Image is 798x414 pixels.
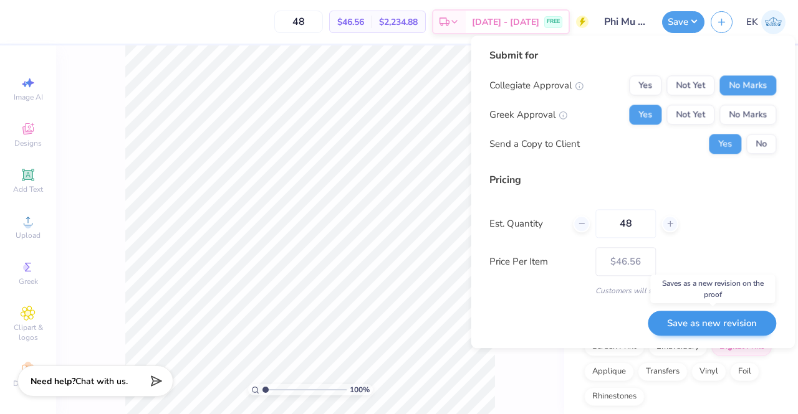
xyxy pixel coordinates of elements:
strong: Need help? [31,375,75,387]
span: Designs [14,138,42,148]
button: No Marks [719,75,776,95]
span: $2,234.88 [379,16,418,29]
div: Submit for [489,48,776,63]
a: EK [746,10,786,34]
div: Pricing [489,172,776,187]
div: Rhinestones [584,387,645,406]
div: Send a Copy to Client [489,137,580,151]
span: $46.56 [337,16,364,29]
div: Transfers [638,362,688,381]
button: No Marks [719,105,776,125]
div: Vinyl [691,362,726,381]
input: Untitled Design [595,9,656,34]
button: Save [662,11,704,33]
span: Clipart & logos [6,322,50,342]
div: Collegiate Approval [489,78,584,93]
span: Chat with us. [75,375,128,387]
span: [DATE] - [DATE] [472,16,539,29]
button: Yes [629,75,661,95]
label: Est. Quantity [489,217,564,231]
div: Saves as a new revision on the proof [650,275,775,303]
input: – – [595,209,656,238]
span: EK [746,15,758,29]
img: Emma Kelley [761,10,786,34]
div: Foil [730,362,759,381]
button: Not Yet [666,105,714,125]
span: 100 % [350,384,370,395]
input: – – [274,11,323,33]
button: Yes [629,105,661,125]
span: Image AI [14,92,43,102]
div: Customers will see this price on HQ. [489,285,776,296]
span: Add Text [13,184,43,194]
span: Upload [16,230,41,240]
span: Greek [19,276,38,286]
button: No [746,134,776,154]
button: Not Yet [666,75,714,95]
span: FREE [547,17,560,26]
div: Applique [584,362,634,381]
div: Greek Approval [489,108,567,122]
button: Save as new revision [648,311,776,336]
label: Price Per Item [489,255,586,269]
span: Decorate [13,379,43,388]
button: Yes [709,134,741,154]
